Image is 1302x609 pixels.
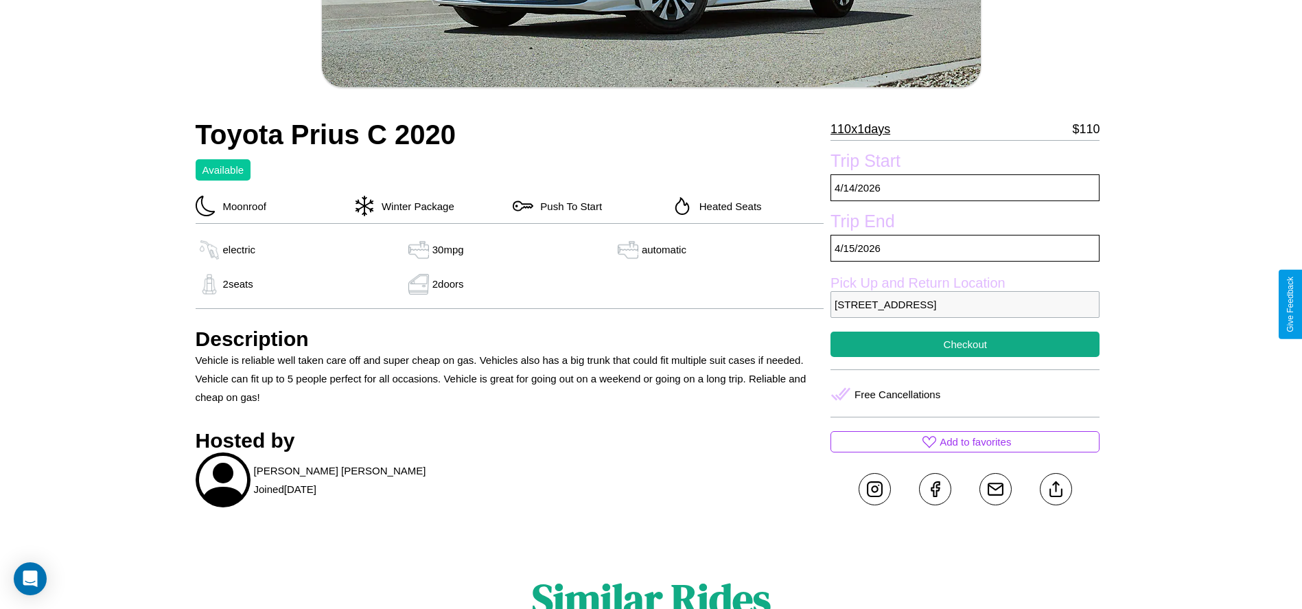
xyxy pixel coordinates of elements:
img: gas [405,240,432,260]
p: 2 doors [432,275,464,293]
p: 30 mpg [432,240,464,259]
div: Give Feedback [1286,277,1295,332]
img: gas [405,274,432,295]
p: Vehicle is reliable well taken care off and super cheap on gas. Vehicles also has a big trunk tha... [196,351,824,406]
p: Winter Package [375,197,454,216]
img: gas [196,240,223,260]
p: Available [202,161,244,179]
label: Trip Start [830,151,1100,174]
p: Moonroof [216,197,266,216]
label: Pick Up and Return Location [830,275,1100,291]
p: automatic [642,240,686,259]
p: Free Cancellations [855,385,940,404]
p: [STREET_ADDRESS] [830,291,1100,318]
label: Trip End [830,211,1100,235]
p: $ 110 [1072,118,1100,140]
p: Push To Start [533,197,602,216]
h3: Description [196,328,824,351]
img: gas [196,274,223,295]
button: Checkout [830,332,1100,357]
p: Joined [DATE] [254,480,316,498]
button: Add to favorites [830,431,1100,452]
p: [PERSON_NAME] [PERSON_NAME] [254,461,426,480]
img: gas [614,240,642,260]
p: Add to favorites [940,433,1011,451]
p: 110 x 1 days [830,118,890,140]
p: Heated Seats [693,197,762,216]
p: electric [223,240,256,259]
div: Open Intercom Messenger [14,562,47,595]
h2: Toyota Prius C 2020 [196,119,824,150]
p: 4 / 14 / 2026 [830,174,1100,201]
h3: Hosted by [196,429,824,452]
p: 4 / 15 / 2026 [830,235,1100,262]
p: 2 seats [223,275,253,293]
